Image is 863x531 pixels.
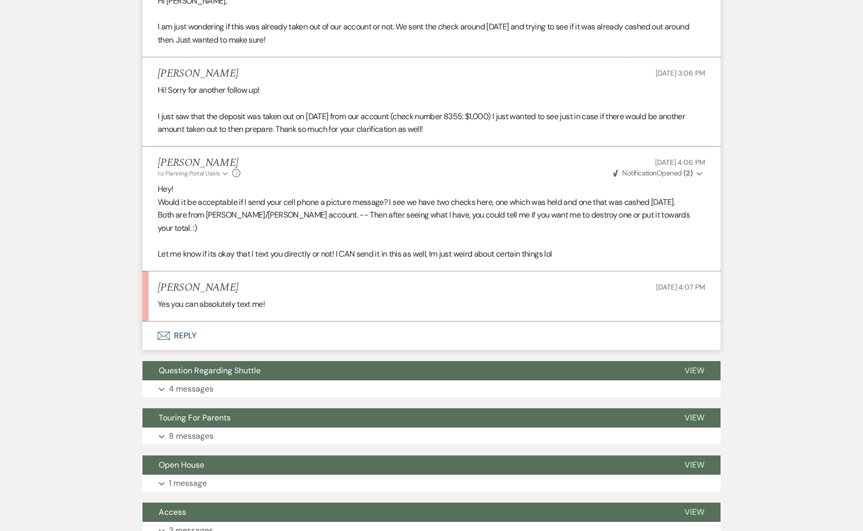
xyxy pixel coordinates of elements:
span: Open House [159,459,204,470]
button: Access [142,503,668,522]
span: to: Planning Portal Users [158,169,220,178]
p: 8 messages [169,430,213,443]
p: Let me know if its okay that I text you directly or not! I CAN send it in this as well, Im just w... [158,247,705,261]
p: 1 message [169,477,207,490]
button: 1 message [142,475,721,492]
span: Touring For Parents [159,412,231,423]
p: Both are from [PERSON_NAME]/[PERSON_NAME] account. -- Then after seeing what I have, you could te... [158,208,705,234]
p: I just saw that the deposit was taken out on [DATE] from our account (check number 8355: $1,000) ... [158,110,705,136]
button: NotificationOpened (2) [612,168,705,179]
h5: [PERSON_NAME] [158,157,240,169]
span: Access [159,507,186,517]
button: Open House [142,455,668,475]
span: [DATE] 4:07 PM [656,282,705,292]
button: View [668,503,721,522]
span: [DATE] 3:06 PM [656,68,705,78]
button: View [668,408,721,428]
button: View [668,361,721,380]
button: Touring For Parents [142,408,668,428]
button: 8 messages [142,428,721,445]
button: View [668,455,721,475]
span: View [685,412,704,423]
button: Reply [142,322,721,350]
p: Would it be acceptable if I send your cell phone a picture message? I see we have two checks here... [158,196,705,209]
button: to: Planning Portal Users [158,169,230,178]
h5: [PERSON_NAME] [158,67,238,80]
span: View [685,365,704,376]
p: 4 messages [169,382,213,396]
strong: ( 2 ) [684,168,693,178]
button: Question Regarding Shuttle [142,361,668,380]
p: Yes you can absolutely text me! [158,298,705,311]
span: Opened [613,168,693,178]
span: View [685,507,704,517]
h5: [PERSON_NAME] [158,281,238,294]
span: Notification [622,168,656,178]
p: Hey! [158,183,705,196]
span: [DATE] 4:06 PM [655,158,705,167]
span: View [685,459,704,470]
span: Question Regarding Shuttle [159,365,261,376]
p: I am just wondering if this was already taken out of our account or not. We sent the check around... [158,20,705,46]
p: Hi! Sorry for another follow up! [158,84,705,97]
button: 4 messages [142,380,721,398]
